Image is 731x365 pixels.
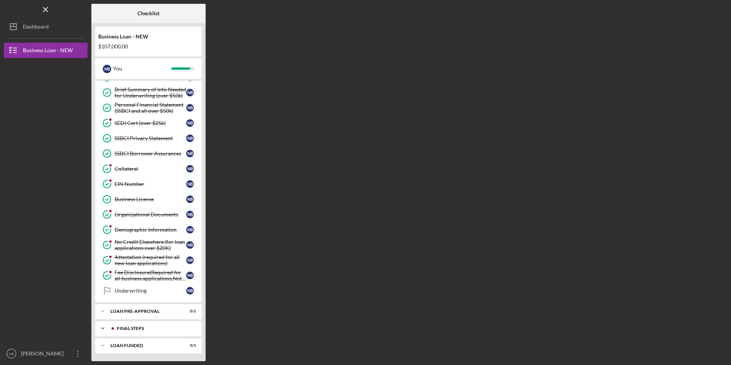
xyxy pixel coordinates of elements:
[103,65,111,73] div: N B
[99,85,198,100] a: Brief Summary of Info Needed for Underwriting (over $50k)NB
[99,222,198,237] a: Demographic InformationNB
[115,102,186,114] div: Personal Financial Statement (SSBCI and all over $50k)
[99,192,198,207] a: Business LicenseNB
[115,135,186,141] div: SSBCI Privacy Statement
[186,119,194,127] div: N B
[4,19,88,34] button: Dashboard
[98,34,199,40] div: Business Loan - NEW
[115,269,186,282] div: Fee Disclosure(Required for all business applications,Not needed for Contractor loans)
[186,287,194,295] div: N B
[4,43,88,58] button: Business Loan - NEW
[110,309,177,314] div: LOAN PRE-APPROVAL
[115,181,186,187] div: EIN Number
[115,239,186,251] div: No Credit Elsewhere (for loan applications over $20K)
[115,211,186,218] div: Organizational Documents
[98,43,199,50] div: $107,000.00
[137,10,160,16] b: Checklist
[113,62,171,75] div: You
[186,104,194,112] div: N B
[186,150,194,157] div: N B
[115,196,186,202] div: Business License
[99,283,198,298] a: UnderwritingNB
[99,253,198,268] a: Attestation (required for all new loan applications)NB
[186,134,194,142] div: N B
[115,227,186,233] div: Demographic Information
[115,120,186,126] div: SEDI Cert (over $25k)
[115,166,186,172] div: Collateral
[186,226,194,234] div: N B
[110,343,177,348] div: LOAN FUNDED
[115,86,186,99] div: Brief Summary of Info Needed for Underwriting (over $50k)
[99,207,198,222] a: Organizational DocumentsNB
[186,180,194,188] div: N B
[182,309,196,314] div: 0 / 1
[99,176,198,192] a: EIN NumberNB
[186,256,194,264] div: N B
[99,161,198,176] a: CollateralNB
[115,254,186,266] div: Attestation (required for all new loan applications)
[115,150,186,157] div: SSBCI Borrower Assurances
[186,89,194,96] div: N B
[186,272,194,279] div: N B
[99,115,198,131] a: SEDI Cert (over $25k)NB
[99,146,198,161] a: SSBCI Borrower AssurancesNB
[117,326,192,331] div: FINAL STEPS
[186,211,194,218] div: N B
[186,165,194,173] div: N B
[182,343,196,348] div: 0 / 1
[9,352,14,356] text: NB
[186,195,194,203] div: N B
[99,268,198,283] a: Fee Disclosure(Required for all business applications,Not needed for Contractor loans)NB
[99,100,198,115] a: Personal Financial Statement (SSBCI and all over $50k)NB
[99,131,198,146] a: SSBCI Privacy StatementNB
[19,346,69,363] div: [PERSON_NAME]
[186,241,194,249] div: N B
[23,19,49,36] div: Dashboard
[4,346,88,361] button: NB[PERSON_NAME]
[115,288,186,294] div: Underwriting
[99,237,198,253] a: No Credit Elsewhere (for loan applications over $20K)NB
[23,43,73,60] div: Business Loan - NEW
